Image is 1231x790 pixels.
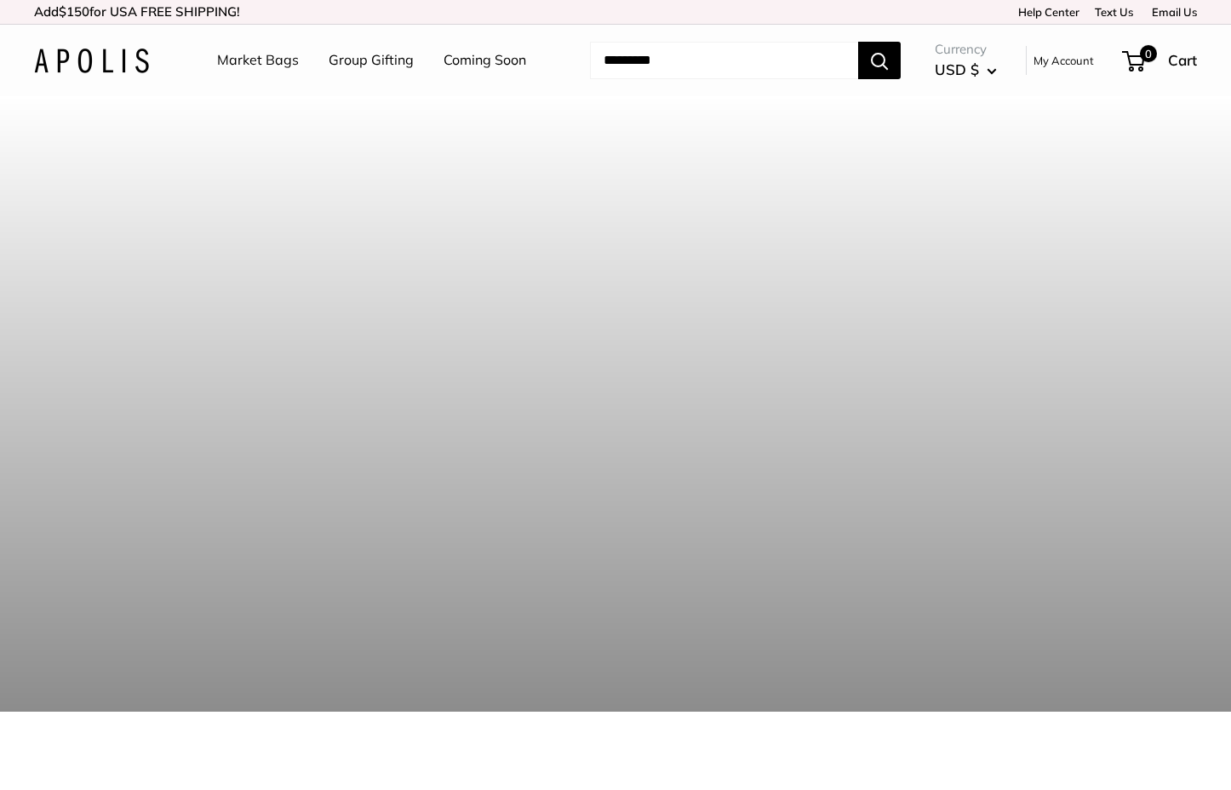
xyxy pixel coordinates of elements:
a: 0 Cart [1124,47,1197,74]
span: USD $ [935,60,979,78]
button: USD $ [935,56,997,83]
button: Search [858,42,901,79]
input: Search... [590,42,858,79]
span: Currency [935,37,997,61]
a: Email Us [1146,5,1197,19]
a: Help Center [1012,5,1079,19]
span: 0 [1140,45,1157,62]
a: Market Bags [217,48,299,73]
img: Apolis [34,49,149,73]
span: Cart [1168,51,1197,69]
a: My Account [1033,50,1094,71]
a: Text Us [1095,5,1133,19]
a: Coming Soon [444,48,526,73]
span: $150 [59,3,89,20]
a: Group Gifting [329,48,414,73]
